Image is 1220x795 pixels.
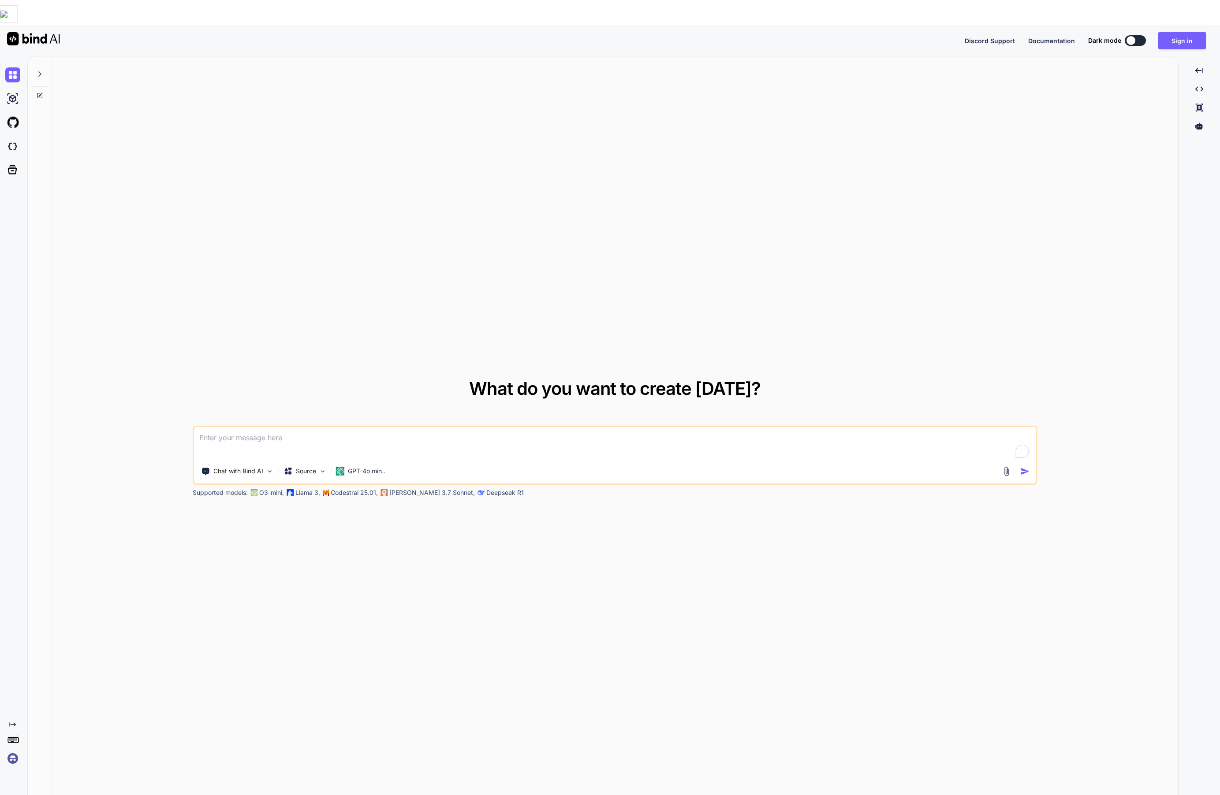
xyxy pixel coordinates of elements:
[319,468,326,475] img: Pick Models
[1020,467,1030,476] img: icon
[194,427,1036,460] textarea: To enrich screen reader interactions, please activate Accessibility in Grammarly extension settings
[478,489,485,496] img: claude
[331,488,378,497] p: Codestral 25.01,
[287,489,294,496] img: Llama2
[389,488,475,497] p: [PERSON_NAME] 3.7 Sonnet,
[348,467,385,476] p: GPT-4o min..
[295,488,320,497] p: Llama 3,
[7,32,60,45] img: Bind AI
[296,467,316,476] p: Source
[965,37,1015,45] span: Discord Support
[336,467,344,476] img: GPT-4o mini
[381,489,388,496] img: claude
[193,488,248,497] p: Supported models:
[1088,36,1121,45] span: Dark mode
[259,488,284,497] p: O3-mini,
[5,751,20,766] img: signin
[5,115,20,130] img: githubLight
[1158,32,1206,49] button: Sign in
[5,67,20,82] img: chat
[5,139,20,154] img: darkCloudIdeIcon
[1028,37,1075,45] span: Documentation
[213,467,263,476] p: Chat with Bind AI
[486,488,524,497] p: Deepseek R1
[5,91,20,106] img: ai-studio
[250,489,257,496] img: GPT-4
[1028,36,1075,45] button: Documentation
[323,490,329,496] img: Mistral-AI
[469,378,761,399] span: What do you want to create [DATE]?
[965,36,1015,45] button: Discord Support
[1001,466,1011,476] img: attachment
[266,468,273,475] img: Pick Tools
